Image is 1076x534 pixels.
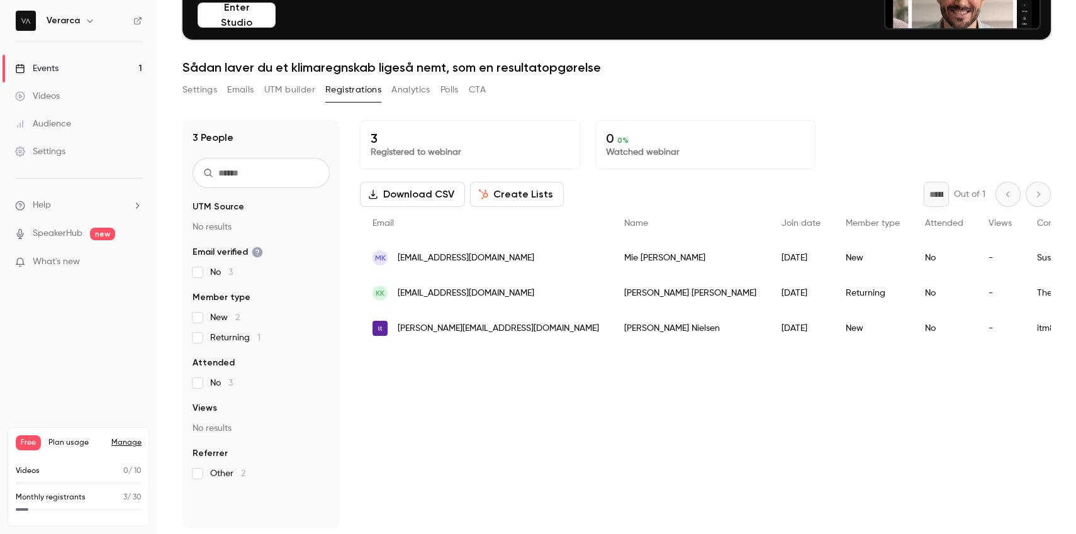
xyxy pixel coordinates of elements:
div: No [912,240,976,275]
p: No results [193,422,330,435]
div: Settings [15,145,65,158]
div: [DATE] [769,311,833,346]
span: Attended [193,357,235,369]
span: Member type [846,219,900,228]
h6: Verarca [47,14,80,27]
div: No [912,311,976,346]
p: / 10 [123,465,142,477]
span: Email [373,219,394,228]
p: Out of 1 [954,188,985,201]
button: Emails [227,80,254,100]
span: Other [210,467,245,480]
div: Returning [833,275,912,311]
span: Views [989,219,1012,228]
button: Analytics [391,80,430,100]
button: Settings [182,80,217,100]
iframe: Noticeable Trigger [127,257,142,268]
p: No results [193,221,330,233]
span: 2 [235,313,240,322]
span: UTM Source [193,201,244,213]
button: UTM builder [264,80,315,100]
span: No [210,377,233,389]
span: Name [624,219,648,228]
span: Views [193,402,217,414]
button: Enter Studio [198,3,276,28]
p: Videos [16,465,40,477]
div: New [833,311,912,346]
span: New [210,311,240,324]
span: 3 [123,494,127,501]
p: Watched webinar [606,146,805,159]
div: Events [15,62,59,75]
a: SpeakerHub [33,227,82,240]
span: 3 [228,268,233,277]
span: No [210,266,233,279]
button: Download CSV [360,182,465,207]
img: Verarca [16,11,36,31]
span: [EMAIL_ADDRESS][DOMAIN_NAME] [398,252,534,265]
span: [PERSON_NAME][EMAIL_ADDRESS][DOMAIN_NAME] [398,322,599,335]
span: KK [376,287,384,299]
span: 1 [257,333,261,342]
span: Join date [782,219,821,228]
li: help-dropdown-opener [15,199,142,212]
span: Attended [925,219,963,228]
span: Free [16,435,41,450]
span: Plan usage [48,438,104,448]
p: 3 [371,131,569,146]
span: 0 [123,467,128,475]
p: Monthly registrants [16,492,86,503]
span: 2 [241,469,245,478]
div: - [976,311,1024,346]
div: No [912,275,976,311]
span: Returning [210,331,261,344]
button: Registrations [325,80,381,100]
div: New [833,240,912,275]
span: 3 [228,379,233,387]
span: Email verified [193,246,263,259]
div: [DATE] [769,240,833,275]
img: itm8.com [373,321,388,336]
button: Polls [440,80,459,100]
span: Help [33,199,51,212]
a: Manage [111,438,142,448]
button: CTA [469,80,486,100]
button: Create Lists [470,182,564,207]
p: / 30 [123,492,142,503]
div: [DATE] [769,275,833,311]
section: facet-groups [193,201,330,480]
p: Registered to webinar [371,146,569,159]
span: MK [375,252,386,264]
p: 0 [606,131,805,146]
div: Mie [PERSON_NAME] [612,240,769,275]
span: [EMAIL_ADDRESS][DOMAIN_NAME] [398,287,534,300]
h1: Sådan laver du et klimaregnskab ligeså nemt, som en resultatopgørelse [182,60,1051,75]
div: [PERSON_NAME] Nielsen [612,311,769,346]
div: Videos [15,90,60,103]
div: [PERSON_NAME] [PERSON_NAME] [612,275,769,311]
h1: 3 People [193,130,233,145]
span: Referrer [193,447,228,460]
div: - [976,240,1024,275]
div: - [976,275,1024,311]
div: Audience [15,118,71,130]
span: What's new [33,255,80,269]
span: new [90,228,115,240]
span: Member type [193,291,250,304]
span: 0 % [617,136,629,145]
